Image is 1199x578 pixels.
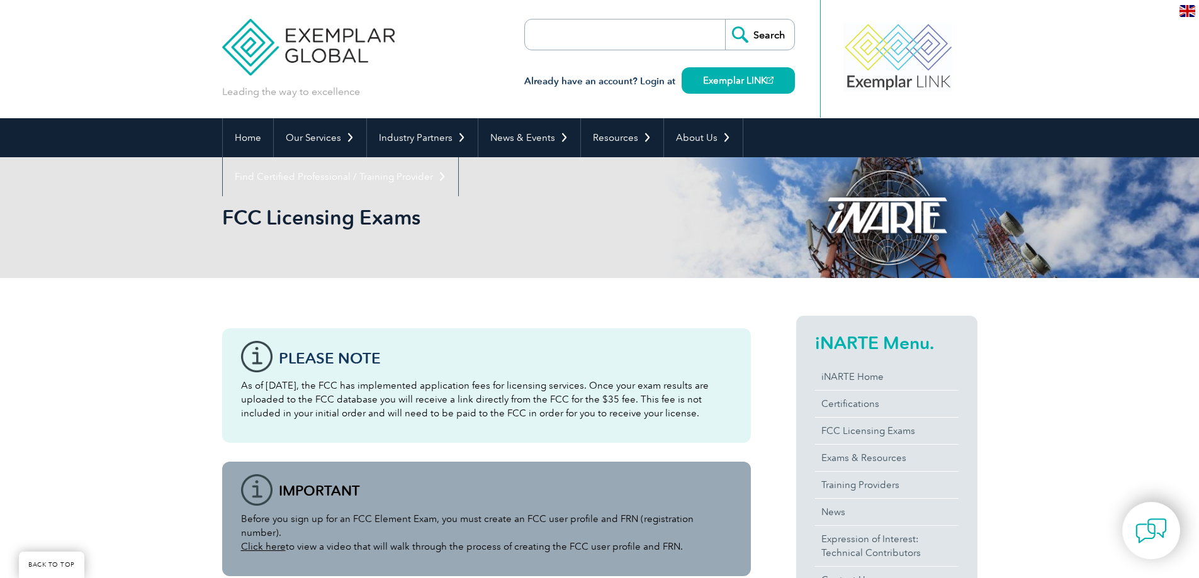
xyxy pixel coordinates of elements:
[815,499,959,525] a: News
[725,19,794,50] input: Search
[682,67,795,94] a: Exemplar LINK
[1179,5,1195,17] img: en
[241,379,732,420] p: As of [DATE], the FCC has implemented application fees for licensing services. Once your exam res...
[815,333,959,353] h2: iNARTE Menu.
[367,118,478,157] a: Industry Partners
[581,118,663,157] a: Resources
[223,157,458,196] a: Find Certified Professional / Training Provider
[524,74,795,89] h3: Already have an account? Login at
[664,118,743,157] a: About Us
[222,208,751,228] h2: FCC Licensing Exams
[478,118,580,157] a: News & Events
[223,118,273,157] a: Home
[19,552,84,578] a: BACK TO TOP
[241,512,732,553] p: Before you sign up for an FCC Element Exam, you must create an FCC user profile and FRN (registra...
[815,364,959,390] a: iNARTE Home
[274,118,366,157] a: Our Services
[815,472,959,498] a: Training Providers
[241,541,286,552] a: Click here
[279,350,732,366] h3: Please note
[815,418,959,444] a: FCC Licensing Exams
[767,77,774,84] img: open_square.png
[222,85,360,99] p: Leading the way to excellence
[815,445,959,471] a: Exams & Resources
[815,391,959,417] a: Certifications
[1135,515,1167,547] img: contact-chat.png
[815,526,959,566] a: Expression of Interest:Technical Contributors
